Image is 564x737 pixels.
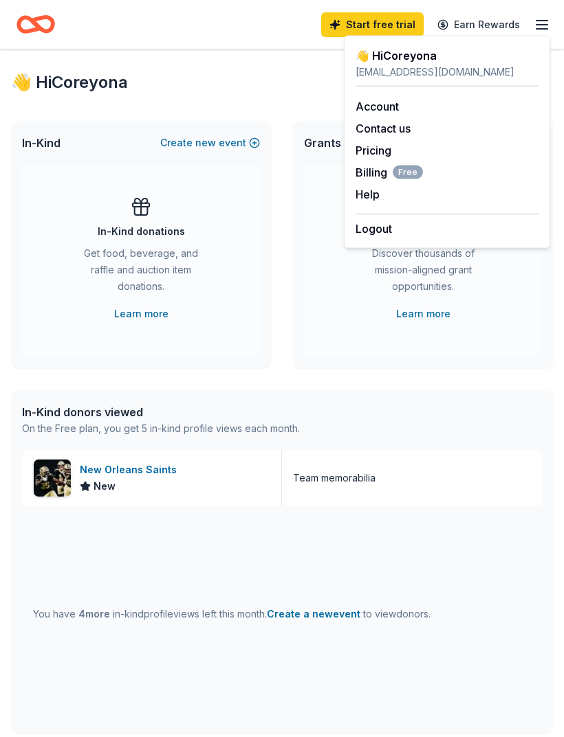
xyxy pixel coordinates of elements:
button: BillingFree [356,164,423,181]
span: to view donors . [267,608,431,620]
div: 👋 Hi Coreyona [11,71,553,93]
span: New [94,478,116,495]
a: Learn more [396,306,451,322]
div: In-Kind donations [98,223,185,240]
button: Logout [356,220,392,237]
div: On the Free plan, you get 5 in-kind profile views each month. [22,420,300,437]
span: Billing [356,164,423,181]
span: Grants [304,135,341,151]
button: Createnewevent [160,135,260,151]
span: 4 more [78,608,110,620]
div: Get food, beverage, and raffle and auction item donations. [77,245,205,300]
button: Help [356,186,380,203]
button: Create a newevent [267,606,360,622]
span: Free [393,166,423,179]
div: New Orleans Saints [80,462,182,478]
img: Image for New Orleans Saints [34,460,71,497]
div: Team memorabilia [293,470,376,486]
div: [EMAIL_ADDRESS][DOMAIN_NAME] [356,64,539,80]
span: In-Kind [22,135,61,151]
div: Discover thousands of mission-aligned grant opportunities. [359,245,487,300]
a: Learn more [114,306,169,322]
div: 👋 Hi Coreyona [356,47,539,64]
a: Start free trial [321,12,424,37]
div: You have in-kind profile views left this month. [33,606,431,622]
span: new [195,135,216,151]
a: Account [356,100,399,113]
div: In-Kind donors viewed [22,404,300,420]
a: Pricing [356,144,391,157]
a: Home [17,8,55,41]
a: Earn Rewards [429,12,528,37]
button: Contact us [356,120,411,137]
